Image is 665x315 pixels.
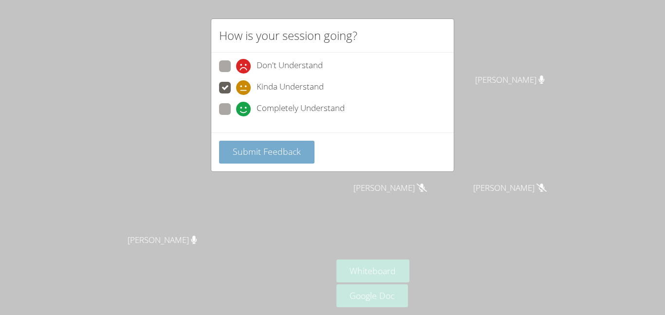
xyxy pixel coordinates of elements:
[257,80,324,95] span: Kinda Understand
[257,59,323,74] span: Don't Understand
[219,141,314,164] button: Submit Feedback
[257,102,345,116] span: Completely Understand
[233,146,301,157] span: Submit Feedback
[219,27,357,44] h2: How is your session going?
